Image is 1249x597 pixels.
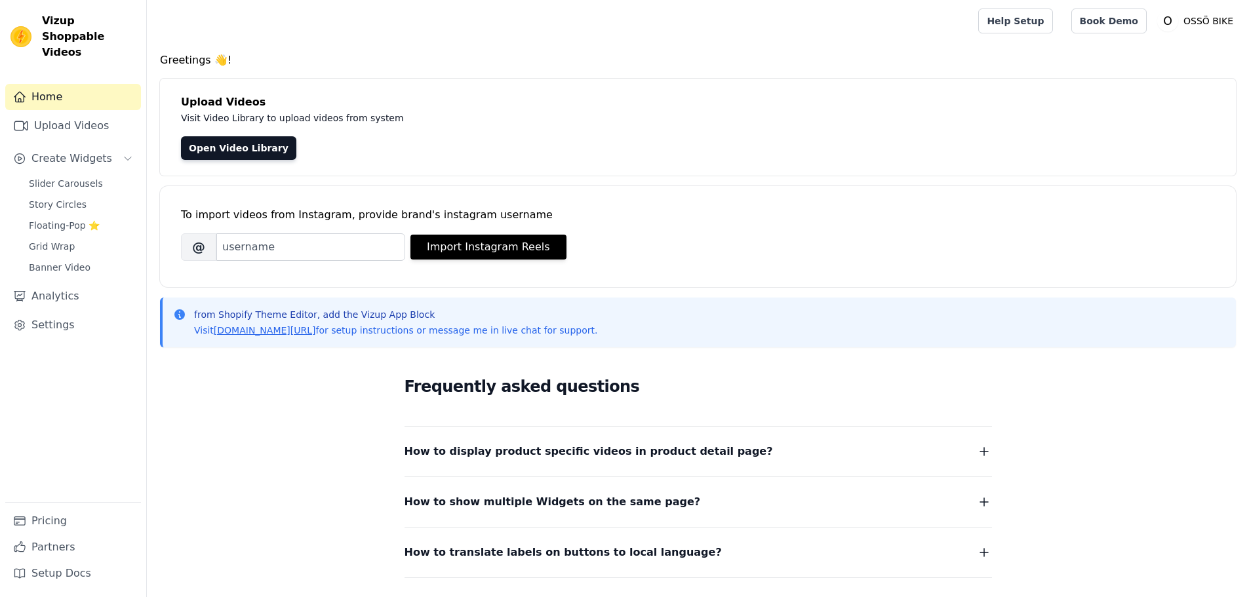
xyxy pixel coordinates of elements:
[29,240,75,253] span: Grid Wrap
[5,508,141,534] a: Pricing
[1157,9,1239,33] button: O OSSÖ BIKE
[405,543,722,562] span: How to translate labels on buttons to local language?
[29,261,90,274] span: Banner Video
[31,151,112,166] span: Create Widgets
[10,26,31,47] img: Vizup
[181,94,1215,110] h4: Upload Videos
[1071,9,1147,33] a: Book Demo
[1178,9,1239,33] p: OSSÖ BIKE
[5,534,141,560] a: Partners
[29,219,100,232] span: Floating-Pop ⭐
[5,283,141,309] a: Analytics
[181,136,296,160] a: Open Video Library
[405,493,992,511] button: How to show multiple Widgets on the same page?
[978,9,1052,33] a: Help Setup
[160,52,1236,68] h4: Greetings 👋!
[21,216,141,235] a: Floating-Pop ⭐
[42,13,136,60] span: Vizup Shoppable Videos
[405,442,992,461] button: How to display product specific videos in product detail page?
[29,198,87,211] span: Story Circles
[5,145,141,172] button: Create Widgets
[405,374,992,400] h2: Frequently asked questions
[405,493,701,511] span: How to show multiple Widgets on the same page?
[21,258,141,277] a: Banner Video
[214,325,316,336] a: [DOMAIN_NAME][URL]
[5,560,141,587] a: Setup Docs
[194,324,597,337] p: Visit for setup instructions or message me in live chat for support.
[21,195,141,214] a: Story Circles
[1163,14,1172,28] text: O
[29,177,103,190] span: Slider Carousels
[216,233,405,261] input: username
[5,84,141,110] a: Home
[194,308,597,321] p: from Shopify Theme Editor, add the Vizup App Block
[181,110,768,126] p: Visit Video Library to upload videos from system
[410,235,566,260] button: Import Instagram Reels
[181,233,216,261] span: @
[21,174,141,193] a: Slider Carousels
[5,113,141,139] a: Upload Videos
[405,543,992,562] button: How to translate labels on buttons to local language?
[181,207,1215,223] div: To import videos from Instagram, provide brand's instagram username
[405,442,773,461] span: How to display product specific videos in product detail page?
[5,312,141,338] a: Settings
[21,237,141,256] a: Grid Wrap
